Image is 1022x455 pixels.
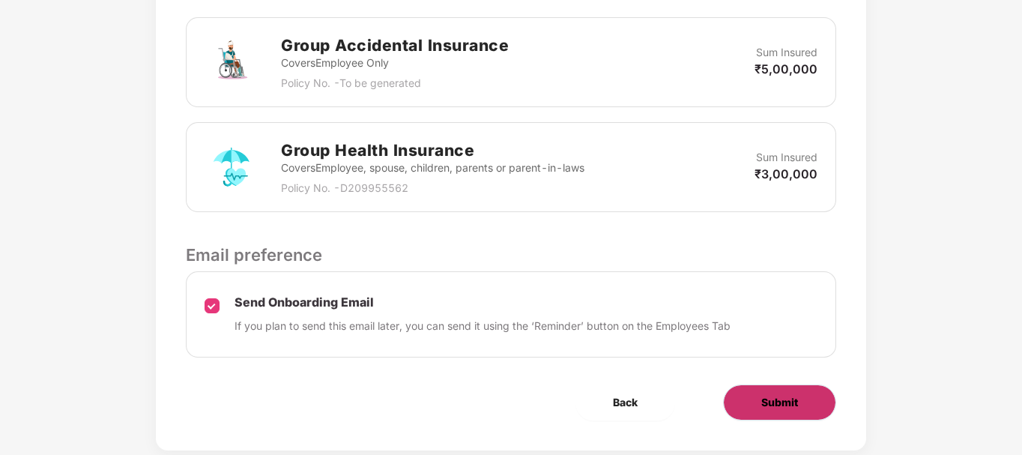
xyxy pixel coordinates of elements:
p: Sum Insured [756,44,817,61]
p: Send Onboarding Email [235,295,731,310]
button: Back [575,385,675,421]
p: Sum Insured [756,149,817,166]
p: ₹5,00,000 [755,61,817,77]
p: Covers Employee, spouse, children, parents or parent-in-laws [281,160,584,176]
span: Submit [761,394,798,411]
button: Submit [723,385,836,421]
p: Covers Employee Only [281,55,509,71]
img: svg+xml;base64,PHN2ZyB4bWxucz0iaHR0cDovL3d3dy53My5vcmcvMjAwMC9zdmciIHdpZHRoPSI3MiIgaGVpZ2h0PSI3Mi... [205,35,258,89]
h2: Group Health Insurance [281,138,584,163]
p: Policy No. - D209955562 [281,180,584,196]
p: Policy No. - To be generated [281,75,509,91]
span: Back [613,394,638,411]
h2: Group Accidental Insurance [281,33,509,58]
p: ₹3,00,000 [755,166,817,182]
img: svg+xml;base64,PHN2ZyB4bWxucz0iaHR0cDovL3d3dy53My5vcmcvMjAwMC9zdmciIHdpZHRoPSI3MiIgaGVpZ2h0PSI3Mi... [205,140,258,194]
p: Email preference [186,242,835,268]
p: If you plan to send this email later, you can send it using the ‘Reminder’ button on the Employee... [235,318,731,334]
